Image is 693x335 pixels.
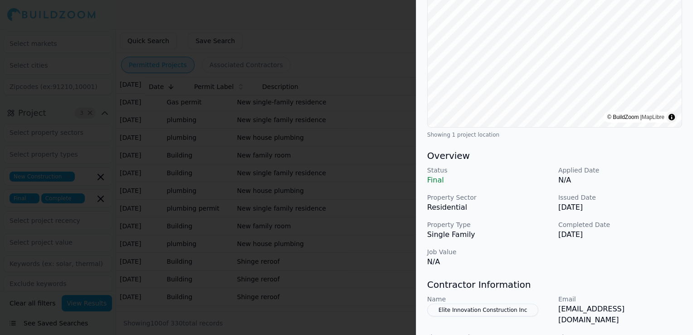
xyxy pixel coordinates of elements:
[427,295,551,304] p: Name
[427,131,682,138] div: Showing 1 project location
[427,202,551,213] p: Residential
[666,112,677,123] summary: Toggle attribution
[558,304,682,325] p: [EMAIL_ADDRESS][DOMAIN_NAME]
[427,247,551,256] p: Job Value
[427,166,551,175] p: Status
[427,193,551,202] p: Property Sector
[558,202,682,213] p: [DATE]
[558,175,682,186] p: N/A
[558,166,682,175] p: Applied Date
[558,295,682,304] p: Email
[427,175,551,186] p: Final
[558,193,682,202] p: Issued Date
[427,278,682,291] h3: Contractor Information
[642,114,664,120] a: MapLibre
[427,220,551,229] p: Property Type
[427,256,551,267] p: N/A
[427,229,551,240] p: Single Family
[558,229,682,240] p: [DATE]
[607,113,664,122] div: © BuildZoom |
[427,304,538,316] button: Elite Innovation Construction Inc
[558,220,682,229] p: Completed Date
[427,149,682,162] h3: Overview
